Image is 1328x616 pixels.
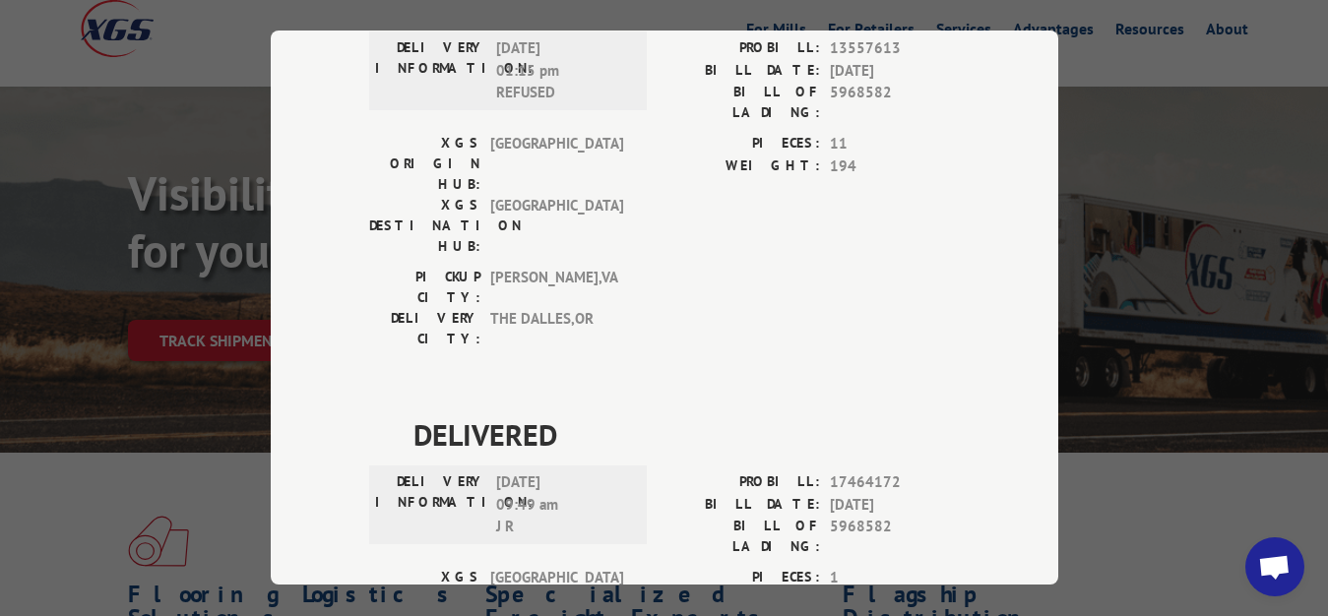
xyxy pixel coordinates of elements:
[830,567,960,589] span: 1
[664,82,820,123] label: BILL OF LADING:
[830,82,960,123] span: 5968582
[664,155,820,178] label: WEIGHT:
[375,37,486,104] label: DELIVERY INFORMATION:
[496,471,629,538] span: [DATE] 09:49 am J R
[830,133,960,155] span: 11
[496,37,629,104] span: [DATE] 01:15 pm REFUSED
[375,471,486,538] label: DELIVERY INFORMATION:
[664,471,820,494] label: PROBILL:
[369,133,480,195] label: XGS ORIGIN HUB:
[830,60,960,83] span: [DATE]
[664,567,820,589] label: PIECES:
[369,195,480,257] label: XGS DESTINATION HUB:
[1245,537,1304,596] div: Open chat
[369,308,480,349] label: DELIVERY CITY:
[369,267,480,308] label: PICKUP CITY:
[490,267,623,308] span: [PERSON_NAME] , VA
[830,37,960,60] span: 13557613
[830,494,960,517] span: [DATE]
[413,412,960,457] span: DELIVERED
[490,195,623,257] span: [GEOGRAPHIC_DATA]
[664,37,820,60] label: PROBILL:
[664,516,820,557] label: BILL OF LADING:
[664,494,820,517] label: BILL DATE:
[490,308,623,349] span: THE DALLES , OR
[664,60,820,83] label: BILL DATE:
[490,133,623,195] span: [GEOGRAPHIC_DATA]
[830,516,960,557] span: 5968582
[664,133,820,155] label: PIECES:
[830,155,960,178] span: 194
[830,471,960,494] span: 17464172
